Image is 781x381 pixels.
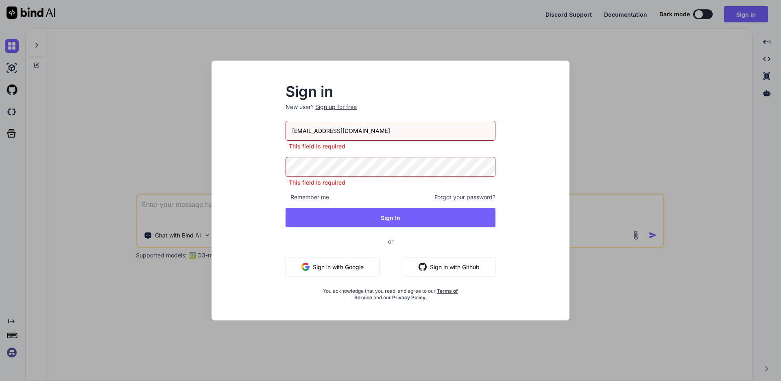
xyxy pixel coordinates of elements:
a: Terms of Service [354,288,458,300]
a: Privacy Policy. [392,294,427,300]
button: Sign In [286,208,495,227]
button: Sign in with Google [286,257,380,276]
p: This field is required [286,179,495,187]
h2: Sign in [286,85,495,98]
button: Sign in with Github [403,257,495,276]
span: or [356,231,426,251]
div: You acknowledge that you read, and agree to our and our [321,283,460,301]
input: Login or Email [286,121,495,141]
div: Sign up for free [315,103,357,111]
img: github [419,263,427,271]
span: Forgot your password? [434,193,495,201]
img: google [301,263,310,271]
p: New user? [286,103,495,121]
p: This field is required [286,142,495,150]
span: Remember me [286,193,329,201]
